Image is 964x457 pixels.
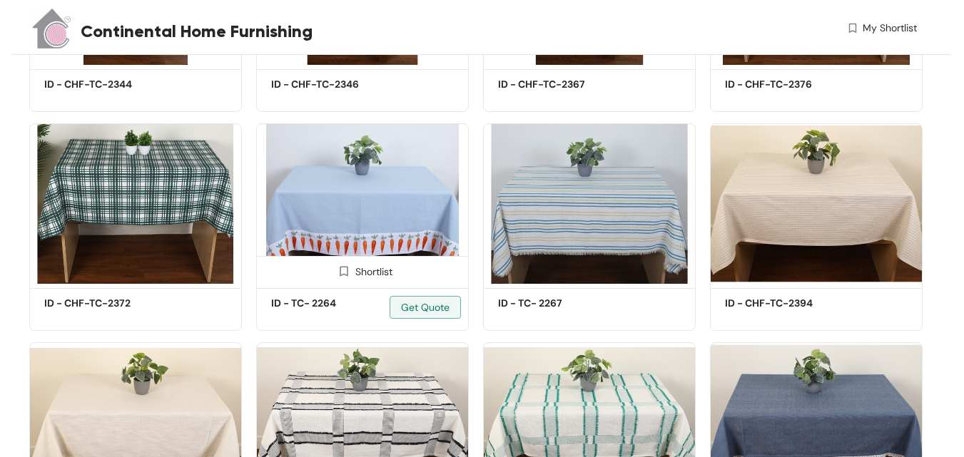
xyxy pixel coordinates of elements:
[846,21,859,36] img: wishlist
[498,77,619,92] h5: ID - CHF-TC-2367
[725,77,846,92] h5: ID - CHF-TC-2376
[863,21,917,36] span: My Shortlist
[710,123,923,284] img: 39b6ec39-906a-4f70-b1ac-e97f8f8a9d84
[271,296,392,311] h5: ID - TC- 2264
[483,123,696,284] img: 354475bd-cc85-4673-8559-13075674aaa7
[29,6,76,52] img: Buyer Portal
[337,265,350,278] img: Shortlist
[29,123,242,284] img: 4c45ec26-9536-441b-8ae3-1385570041d7
[271,77,392,92] h5: ID - CHF-TC-2346
[725,296,846,311] h5: ID - CHF-TC-2394
[256,123,469,284] img: 8bdc8d69-71c4-4b7d-b7e9-abc0293550c2
[44,296,166,311] h5: ID - CHF-TC-2372
[401,299,450,315] span: Get Quote
[498,296,619,311] h5: ID - TC- 2267
[390,296,461,319] button: Get Quote
[44,77,166,92] h5: ID - CHF-TC-2344
[333,264,392,277] div: Shortlist
[81,19,313,44] span: Continental Home Furnishing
